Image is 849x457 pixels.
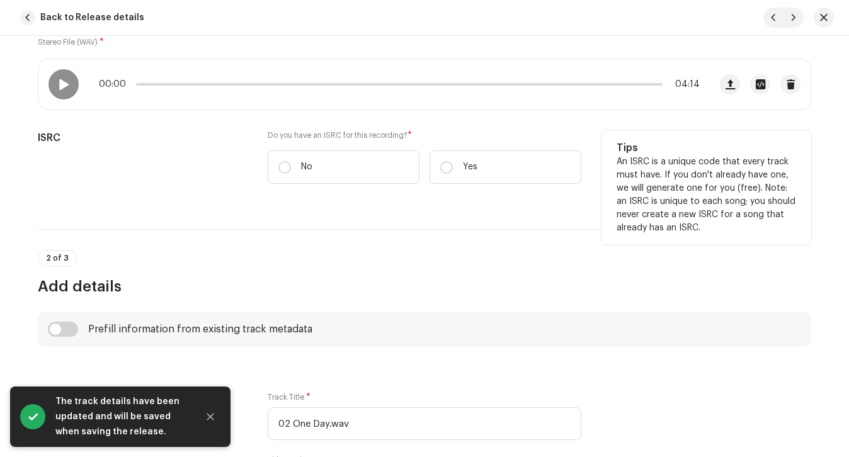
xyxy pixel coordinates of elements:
[268,130,581,140] label: Do you have an ISRC for this recording?
[55,394,188,439] div: The track details have been updated and will be saved when saving the release.
[38,276,811,296] h3: Add details
[617,140,796,155] h5: Tips
[301,161,312,174] p: No
[198,404,223,429] button: Close
[268,392,311,402] label: Track Title
[38,130,248,145] h5: ISRC
[463,161,477,174] p: Yes
[668,79,700,89] span: 04:14
[617,155,796,235] p: An ISRC is a unique code that every track must have. If you don't already have one, we will gener...
[88,324,312,334] div: Prefill information from existing track metadata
